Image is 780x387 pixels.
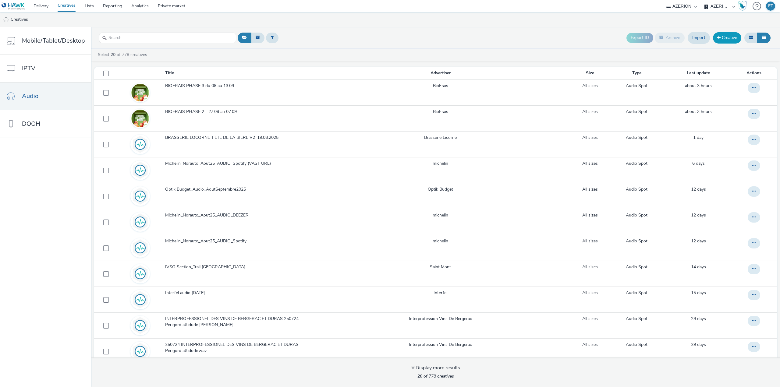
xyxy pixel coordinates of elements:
a: michelin [433,212,448,218]
a: All sizes [582,316,598,322]
a: Optik Budget_Audio_AoutSeptembre2025 [165,186,310,195]
a: 8 August 2025, 19:10 [691,186,706,192]
a: Brasserie Licorne [424,135,457,141]
a: Audio Spot [626,290,647,296]
a: 14 August 2025, 18:28 [692,160,705,167]
th: Last update [664,67,733,79]
img: audio [3,17,9,23]
span: 12 days [691,238,706,244]
span: about 3 hours [685,83,712,89]
a: All sizes [582,290,598,296]
a: BIOFRAIS PHASE 2 - 27.08 au 07.09 [165,109,310,118]
strong: 20 [111,52,115,58]
span: 1 day [693,135,704,140]
a: Audio Spot [626,212,647,218]
a: BIOFRAIS PHASE 3 du 08 au 13.09 [165,83,310,92]
a: Audio Spot [626,160,647,167]
a: IVSO Section_Trail [GEOGRAPHIC_DATA] [165,264,310,273]
a: michelin [433,160,448,167]
a: Import [688,32,710,44]
span: Interfel audio [DATE] [165,290,207,296]
th: Actions [733,67,777,79]
a: Creative [713,32,741,43]
button: Grid [744,33,757,43]
span: BRASSERIE LOCORNE_FETE DE LA BIERE V2_19.08.2025 [165,135,281,141]
a: BioFrais [433,83,448,89]
div: Display more results [411,364,460,371]
img: audio.svg [131,239,149,257]
a: 19 August 2025, 12:48 [693,135,704,141]
img: f8eb0d88-e210-40fb-8452-ab8664d5d1d5.png [131,110,149,127]
span: 29 days [691,316,706,322]
a: Select of 778 creatives [97,52,150,58]
span: DOOH [22,119,40,128]
a: Audio Spot [626,109,647,115]
span: INTERPROFESSIONEL DES VINS DE BERGERAC ET DURAS 250724 Perigord attidude [PERSON_NAME] [165,316,308,328]
img: audio.svg [131,135,149,153]
a: Audio Spot [626,186,647,192]
img: audio.svg [131,213,149,231]
a: 20 August 2025, 16:32 [685,83,712,89]
span: 15 days [691,290,706,296]
span: IPTV [22,64,35,73]
th: Type [610,67,664,79]
a: 8 August 2025, 12:48 [691,212,706,218]
a: All sizes [582,160,598,167]
a: Interprofession Vins De Bergerac [409,316,472,322]
a: Audio Spot [626,238,647,244]
a: 8 August 2025, 12:48 [691,238,706,244]
a: Hawk Academy [738,1,750,11]
span: BIOFRAIS PHASE 3 du 08 au 13.09 [165,83,236,89]
a: Audio Spot [626,264,647,270]
span: 29 days [691,342,706,347]
img: audio.svg [131,291,149,308]
a: BRASSERIE LOCORNE_FETE DE LA BIERE V2_19.08.2025 [165,135,310,144]
button: Table [757,33,771,43]
a: All sizes [582,238,598,244]
strong: 20 [417,373,422,379]
div: ET [768,2,773,11]
a: 22 July 2025, 16:39 [691,316,706,322]
span: 6 days [692,160,705,166]
img: undefined Logo [2,2,25,10]
a: All sizes [582,212,598,218]
span: Audio [22,92,38,100]
button: Archive [655,33,685,43]
a: 5 August 2025, 11:43 [691,290,706,296]
span: 14 days [691,264,706,270]
a: All sizes [582,342,598,348]
a: All sizes [582,186,598,192]
a: All sizes [582,135,598,141]
a: All sizes [582,83,598,89]
span: BIOFRAIS PHASE 2 - 27.08 au 07.09 [165,109,239,115]
a: All sizes [582,109,598,115]
a: Interprofession Vins De Bergerac [409,342,472,348]
a: Michelin_Norauto_Aout25_AUDIO_DEEZER [165,212,310,221]
span: Michelin_Norauto_Aout25_AUDIO_DEEZER [165,212,251,218]
button: Export ID [626,33,653,43]
a: Audio Spot [626,342,647,348]
a: Optik Budget [428,186,453,192]
a: michelin [433,238,448,244]
a: Audio Spot [626,83,647,89]
a: Audio Spot [626,135,647,141]
img: audio.svg [131,265,149,283]
span: Michelin_Norauto_Aout25_AUDIO_Spotify [165,238,249,244]
a: 22 July 2025, 16:38 [691,342,706,348]
span: Optik Budget_Audio_AoutSeptembre2025 [165,186,248,192]
a: 6 August 2025, 12:48 [691,264,706,270]
span: 250724 INTERPROFESSIONEL DES VINS DE BERGERAC ET DURAS Perigord attidude.wav [165,342,308,354]
a: All sizes [582,264,598,270]
a: 20 August 2025, 16:31 [685,109,712,115]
